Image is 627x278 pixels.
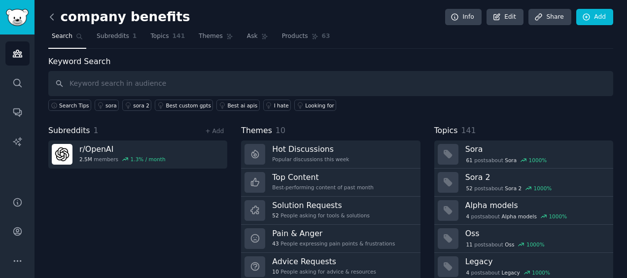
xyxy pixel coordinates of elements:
[505,241,514,248] span: Oss
[534,185,552,192] div: 1000 %
[445,9,482,26] a: Info
[155,100,213,111] a: Best custom gpts
[272,268,376,275] div: People asking for advice & resources
[465,240,546,249] div: post s about
[241,197,420,225] a: Solution Requests52People asking for tools & solutions
[133,32,137,41] span: 1
[241,169,420,197] a: Top ContentBest-performing content of past month
[48,71,613,96] input: Keyword search in audience
[205,128,224,135] a: + Add
[272,200,370,210] h3: Solution Requests
[79,156,92,163] span: 2.5M
[272,212,370,219] div: People asking for tools & solutions
[549,213,567,220] div: 1000 %
[241,140,420,169] a: Hot DiscussionsPopular discussions this week
[466,157,472,164] span: 61
[465,268,551,277] div: post s about
[576,9,613,26] a: Add
[322,32,330,41] span: 63
[195,29,237,49] a: Themes
[272,184,374,191] div: Best-performing content of past month
[79,156,166,163] div: members
[48,29,86,49] a: Search
[52,144,72,165] img: OpenAI
[466,185,472,192] span: 52
[461,126,476,135] span: 141
[216,100,259,111] a: Best ai apis
[52,32,72,41] span: Search
[272,156,349,163] div: Popular discussions this week
[48,125,90,137] span: Subreddits
[282,32,308,41] span: Products
[532,269,550,276] div: 1000 %
[276,126,285,135] span: 10
[434,197,613,225] a: Alpha models4postsaboutAlpha models1000%
[272,256,376,267] h3: Advice Requests
[227,102,257,109] div: Best ai apis
[131,156,166,163] div: 1.3 % / month
[466,269,469,276] span: 4
[505,157,517,164] span: Sora
[48,140,227,169] a: r/OpenAI2.5Mmembers1.3% / month
[150,32,169,41] span: Topics
[526,241,545,248] div: 1000 %
[305,102,334,109] div: Looking for
[122,100,151,111] a: sora 2
[147,29,188,49] a: Topics141
[465,256,606,267] h3: Legacy
[274,102,289,109] div: I hate
[529,157,547,164] div: 1000 %
[105,102,117,109] div: sora
[502,213,537,220] span: Alpha models
[465,172,606,182] h3: Sora 2
[59,102,89,109] span: Search Tips
[79,144,166,154] h3: r/ OpenAI
[487,9,523,26] a: Edit
[247,32,258,41] span: Ask
[244,29,272,49] a: Ask
[434,140,613,169] a: Sora61postsaboutSora1000%
[241,225,420,253] a: Pain & Anger43People expressing pain points & frustrations
[272,240,395,247] div: People expressing pain points & frustrations
[173,32,185,41] span: 141
[263,100,291,111] a: I hate
[272,172,374,182] h3: Top Content
[434,225,613,253] a: Oss11postsaboutOss1000%
[272,240,279,247] span: 43
[279,29,334,49] a: Products63
[48,100,91,111] button: Search Tips
[272,144,349,154] h3: Hot Discussions
[505,185,522,192] span: Sora 2
[465,144,606,154] h3: Sora
[48,57,110,66] label: Keyword Search
[48,9,190,25] h2: company benefits
[465,200,606,210] h3: Alpha models
[133,102,149,109] div: sora 2
[528,9,571,26] a: Share
[434,125,458,137] span: Topics
[466,213,469,220] span: 4
[465,156,548,165] div: post s about
[465,184,553,193] div: post s about
[434,169,613,197] a: Sora 252postsaboutSora 21000%
[97,32,129,41] span: Subreddits
[241,125,272,137] span: Themes
[465,228,606,239] h3: Oss
[6,9,29,26] img: GummySearch logo
[466,241,472,248] span: 11
[199,32,223,41] span: Themes
[166,102,211,109] div: Best custom gpts
[93,29,140,49] a: Subreddits1
[502,269,520,276] span: Legacy
[272,268,279,275] span: 10
[95,100,119,111] a: sora
[272,212,279,219] span: 52
[94,126,99,135] span: 1
[465,212,568,221] div: post s about
[272,228,395,239] h3: Pain & Anger
[294,100,336,111] a: Looking for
